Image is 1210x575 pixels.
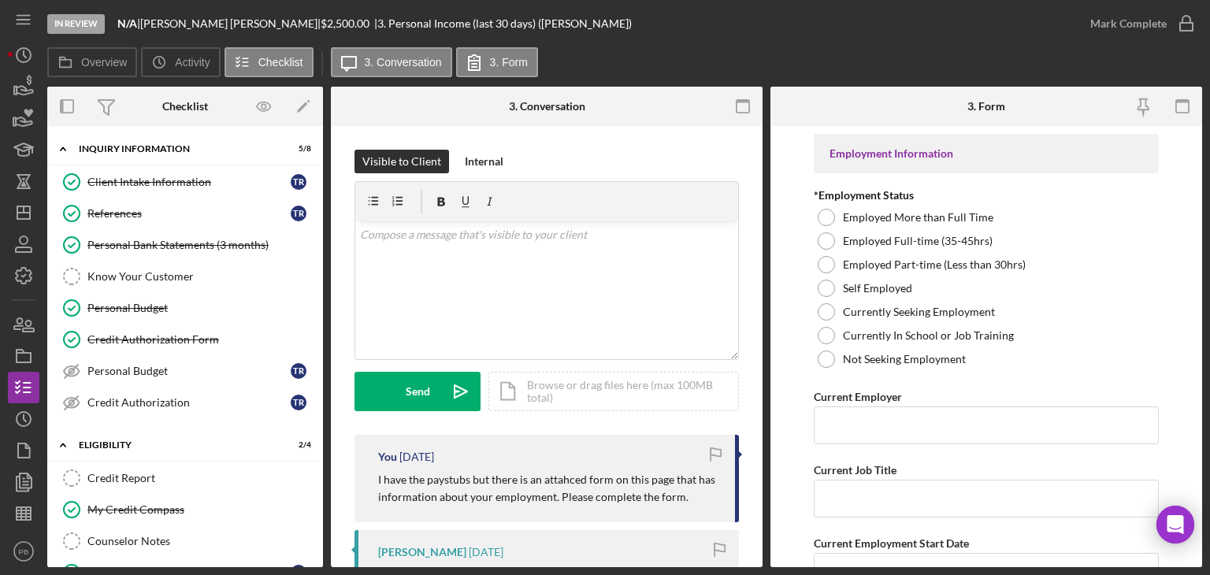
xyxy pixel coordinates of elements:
div: Send [406,372,430,411]
a: Credit Authorization Form [55,324,315,355]
div: t r [291,363,306,379]
button: 3. Conversation [331,47,452,77]
button: Mark Complete [1075,8,1202,39]
div: $2,500.00 [321,17,374,30]
div: Personal Bank Statements (3 months) [87,239,314,251]
div: t r [291,206,306,221]
div: 2 / 4 [283,440,311,450]
label: Not Seeking Employment [843,353,966,365]
div: Personal Budget [87,302,314,314]
div: 3. Form [967,100,1005,113]
div: Mark Complete [1090,8,1167,39]
p: I have the paystubs but there is an attahced form on this page that has information about your em... [378,471,719,506]
a: Personal Budget [55,292,315,324]
a: Personal Bank Statements (3 months) [55,229,315,261]
div: | 3. Personal Income (last 30 days) ([PERSON_NAME]) [374,17,632,30]
label: Currently Seeking Employment [843,306,995,318]
label: Employed More than Full Time [843,211,993,224]
a: Counselor Notes [55,525,315,557]
div: Eligibility [79,440,272,450]
button: Internal [457,150,511,173]
label: Activity [175,56,210,69]
div: Checklist [162,100,208,113]
div: My Credit Compass [87,503,314,516]
div: Client Intake Information [87,176,291,188]
div: Employment Information [830,147,1143,160]
time: 2025-08-11 16:15 [469,546,503,558]
div: Visible to Client [362,150,441,173]
div: You [378,451,397,463]
a: Client Intake Informationtr [55,166,315,198]
label: Current Job Title [814,463,896,477]
label: 3. Conversation [365,56,442,69]
div: Know Your Customer [87,270,314,283]
div: Credit Authorization [87,396,291,409]
div: References [87,207,291,220]
div: Credit Report [87,472,314,484]
a: My Credit Compass [55,494,315,525]
time: 2025-08-11 20:29 [399,451,434,463]
div: Credit Authorization Form [87,333,314,346]
label: Checklist [258,56,303,69]
div: t r [291,395,306,410]
div: Counselor Notes [87,535,314,547]
button: Visible to Client [354,150,449,173]
label: Overview [81,56,127,69]
a: Know Your Customer [55,261,315,292]
div: 3. Conversation [509,100,585,113]
label: Current Employment Start Date [814,536,969,550]
text: PB [19,547,29,556]
button: Checklist [225,47,314,77]
div: Inquiry Information [79,144,272,154]
div: Personal Budget [87,365,291,377]
div: *Employment Status [814,189,1159,202]
div: Internal [465,150,503,173]
button: Send [354,372,481,411]
div: Open Intercom Messenger [1156,506,1194,543]
div: 5 / 8 [283,144,311,154]
label: Current Employer [814,390,902,403]
div: In Review [47,14,105,34]
button: Overview [47,47,137,77]
div: [PERSON_NAME] [PERSON_NAME] | [140,17,321,30]
div: | [117,17,140,30]
a: Credit Authorizationtr [55,387,315,418]
b: N/A [117,17,137,30]
label: Self Employed [843,282,912,295]
label: Employed Full-time (35-45hrs) [843,235,993,247]
label: 3. Form [490,56,528,69]
button: 3. Form [456,47,538,77]
label: Employed Part-time (Less than 30hrs) [843,258,1026,271]
div: t r [291,174,306,190]
div: [PERSON_NAME] [378,546,466,558]
a: Personal Budgettr [55,355,315,387]
button: PB [8,536,39,567]
a: Referencestr [55,198,315,229]
a: Credit Report [55,462,315,494]
label: Currently In School or Job Training [843,329,1014,342]
button: Activity [141,47,220,77]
